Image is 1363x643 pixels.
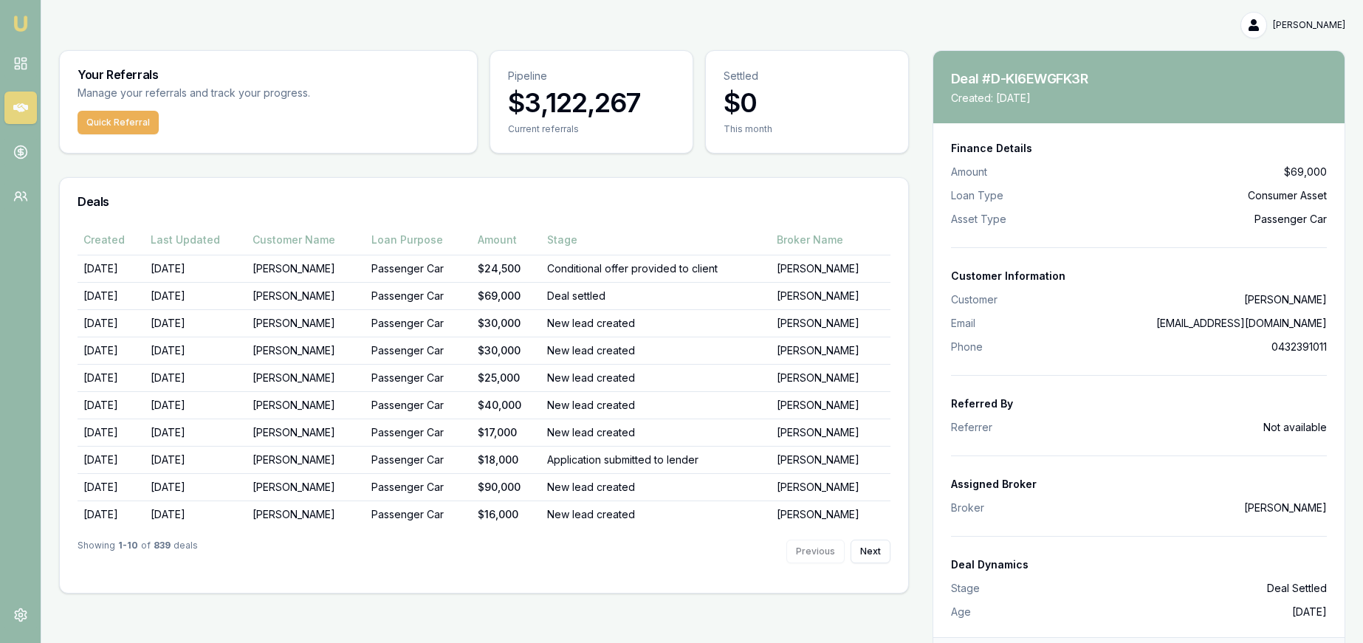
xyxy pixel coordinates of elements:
[771,391,890,419] td: [PERSON_NAME]
[78,85,456,102] p: Manage your referrals and track your progress.
[365,282,472,309] td: Passenger Car
[1267,581,1327,596] dd: Deal Settled
[478,261,535,276] div: $24,500
[371,233,466,247] div: Loan Purpose
[145,364,247,391] td: [DATE]
[365,337,472,364] td: Passenger Car
[78,446,145,473] td: [DATE]
[951,269,1327,283] div: Customer Information
[78,473,145,501] td: [DATE]
[365,255,472,282] td: Passenger Car
[771,337,890,364] td: [PERSON_NAME]
[78,364,145,391] td: [DATE]
[145,501,247,528] td: [DATE]
[771,309,890,337] td: [PERSON_NAME]
[83,233,139,247] div: Created
[1244,292,1327,307] dd: [PERSON_NAME]
[78,111,159,134] button: Quick Referral
[724,123,890,135] div: This month
[951,316,975,331] dt: Email
[78,69,459,80] h3: Your Referrals
[247,501,365,528] td: [PERSON_NAME]
[478,425,535,440] div: $17,000
[1284,165,1327,179] span: $69,000
[78,419,145,446] td: [DATE]
[724,88,890,117] h3: $0
[247,364,365,391] td: [PERSON_NAME]
[724,69,890,83] p: Settled
[478,507,535,522] div: $16,000
[478,343,535,358] div: $30,000
[771,282,890,309] td: [PERSON_NAME]
[1248,188,1327,203] span: Consumer Asset
[78,309,145,337] td: [DATE]
[951,340,983,354] dt: Phone
[951,396,1327,411] div: Referred By
[951,501,984,515] dt: Broker
[145,446,247,473] td: [DATE]
[151,233,241,247] div: Last Updated
[951,420,992,435] dt: Referrer
[951,557,1327,572] div: Deal Dynamics
[771,473,890,501] td: [PERSON_NAME]
[541,255,771,282] td: Conditional offer provided to client
[771,255,890,282] td: [PERSON_NAME]
[951,69,1112,89] h3: Deal #D-KI6EWGFK3R
[951,188,1003,203] span: Loan Type
[541,337,771,364] td: New lead created
[508,123,675,135] div: Current referrals
[951,212,1006,227] span: Asset Type
[145,419,247,446] td: [DATE]
[478,371,535,385] div: $25,000
[78,540,198,563] div: Showing of deals
[145,255,247,282] td: [DATE]
[145,391,247,419] td: [DATE]
[1273,19,1345,31] span: [PERSON_NAME]
[253,233,360,247] div: Customer Name
[145,337,247,364] td: [DATE]
[478,398,535,413] div: $40,000
[478,453,535,467] div: $18,000
[365,446,472,473] td: Passenger Car
[951,605,971,619] dt: Age
[951,91,1112,106] p: Created: [DATE]
[78,196,890,207] h3: Deals
[541,501,771,528] td: New lead created
[12,15,30,32] img: emu-icon-u.png
[365,419,472,446] td: Passenger Car
[78,391,145,419] td: [DATE]
[1254,212,1327,227] span: Passenger Car
[541,419,771,446] td: New lead created
[247,419,365,446] td: [PERSON_NAME]
[365,364,472,391] td: Passenger Car
[951,141,1327,156] div: Finance Details
[247,391,365,419] td: [PERSON_NAME]
[771,364,890,391] td: [PERSON_NAME]
[247,446,365,473] td: [PERSON_NAME]
[478,480,535,495] div: $90,000
[951,420,1327,435] div: Not available
[145,473,247,501] td: [DATE]
[541,446,771,473] td: Application submitted to lender
[851,540,890,563] button: Next
[951,477,1327,492] div: Assigned Broker
[541,309,771,337] td: New lead created
[145,282,247,309] td: [DATE]
[478,233,535,247] div: Amount
[145,309,247,337] td: [DATE]
[541,473,771,501] td: New lead created
[118,540,138,563] strong: 1 - 10
[365,309,472,337] td: Passenger Car
[1271,340,1327,353] a: 0432391011
[247,255,365,282] td: [PERSON_NAME]
[78,337,145,364] td: [DATE]
[541,364,771,391] td: New lead created
[547,233,765,247] div: Stage
[478,316,535,331] div: $30,000
[541,391,771,419] td: New lead created
[1156,317,1327,329] a: [EMAIL_ADDRESS][DOMAIN_NAME]
[78,501,145,528] td: [DATE]
[247,282,365,309] td: [PERSON_NAME]
[365,391,472,419] td: Passenger Car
